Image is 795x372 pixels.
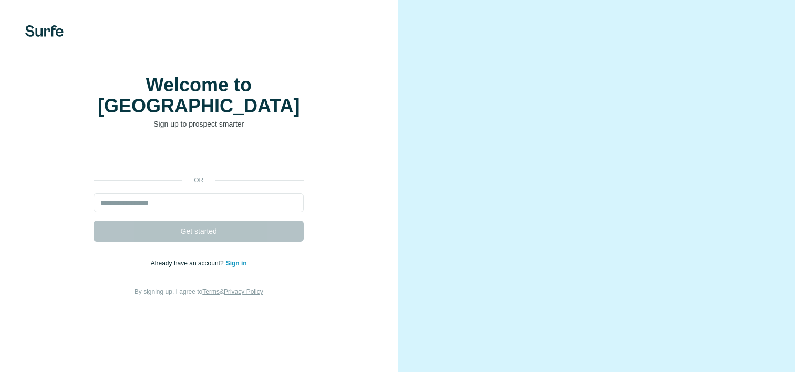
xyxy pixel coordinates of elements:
img: Surfe's logo [25,25,64,37]
p: Sign up to prospect smarter [94,119,304,129]
a: Terms [202,288,220,295]
a: Sign in [226,260,247,267]
span: By signing up, I agree to & [135,288,263,295]
a: Privacy Policy [224,288,263,295]
iframe: Sign in with Google Button [88,145,309,168]
h1: Welcome to [GEOGRAPHIC_DATA] [94,75,304,117]
p: or [182,175,215,185]
span: Already have an account? [151,260,226,267]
